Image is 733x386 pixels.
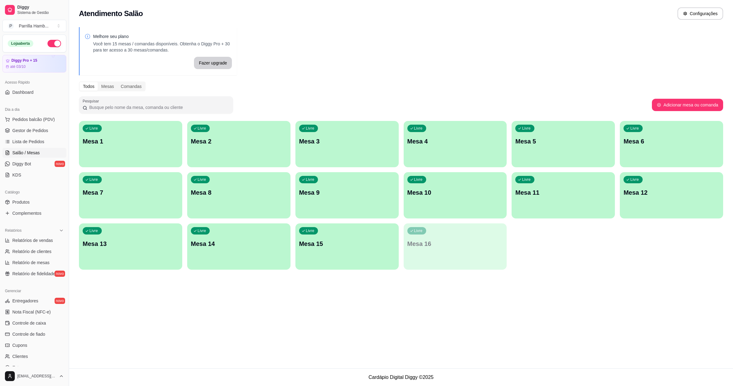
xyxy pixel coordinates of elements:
[522,177,531,182] p: Livre
[191,137,287,146] p: Mesa 2
[299,188,395,197] p: Mesa 9
[299,137,395,146] p: Mesa 3
[83,239,179,248] p: Mesa 13
[295,223,399,270] button: LivreMesa 15
[12,259,50,266] span: Relatório de mesas
[12,331,45,337] span: Controle de fiado
[12,298,38,304] span: Entregadores
[620,121,723,167] button: LivreMesa 6
[630,177,639,182] p: Livre
[12,320,46,326] span: Controle de caixa
[10,64,26,69] article: até 03/10
[8,40,33,47] div: Loja aberta
[306,126,315,131] p: Livre
[2,87,66,97] a: Dashboard
[2,170,66,180] a: KDS
[5,228,22,233] span: Relatórios
[515,188,611,197] p: Mesa 11
[12,139,44,145] span: Lista de Pedidos
[407,137,503,146] p: Mesa 4
[83,188,179,197] p: Mesa 7
[299,239,395,248] p: Mesa 15
[198,126,206,131] p: Livre
[512,172,615,218] button: LivreMesa 11
[2,369,66,384] button: [EMAIL_ADDRESS][DOMAIN_NAME]
[198,177,206,182] p: Livre
[12,89,34,95] span: Dashboard
[2,2,66,17] a: DiggySistema de Gestão
[2,208,66,218] a: Complementos
[2,286,66,296] div: Gerenciar
[12,172,21,178] span: KDS
[8,23,14,29] span: P
[79,9,143,19] h2: Atendimento Salão
[2,20,66,32] button: Select a team
[404,223,507,270] button: LivreMesa 16
[414,228,423,233] p: Livre
[12,237,53,243] span: Relatórios de vendas
[677,7,723,20] button: Configurações
[187,172,290,218] button: LivreMesa 8
[2,148,66,158] a: Salão / Mesas
[2,126,66,135] a: Gestor de Pedidos
[87,104,229,110] input: Pesquisar
[89,126,98,131] p: Livre
[191,188,287,197] p: Mesa 8
[414,177,423,182] p: Livre
[12,199,30,205] span: Produtos
[89,228,98,233] p: Livre
[12,271,55,277] span: Relatório de fidelidade
[12,342,27,348] span: Cupons
[2,105,66,114] div: Dia a dia
[12,161,31,167] span: Diggy Bot
[2,55,66,73] a: Diggy Pro + 15até 03/10
[2,137,66,147] a: Lista de Pedidos
[404,121,507,167] button: LivreMesa 4
[2,159,66,169] a: Diggy Botnovo
[47,40,61,47] button: Alterar Status
[17,374,56,379] span: [EMAIL_ADDRESS][DOMAIN_NAME]
[624,137,719,146] p: Mesa 6
[12,353,28,359] span: Clientes
[93,41,232,53] p: Você tem 15 mesas / comandas disponíveis. Obtenha o Diggy Pro + 30 para ter acesso a 30 mesas/com...
[2,114,66,124] button: Pedidos balcão (PDV)
[12,127,48,134] span: Gestor de Pedidos
[12,210,41,216] span: Complementos
[12,364,28,371] span: Estoque
[12,248,51,255] span: Relatório de clientes
[19,23,48,29] div: Parrilla Hamb ...
[194,57,232,69] a: Fazer upgrade
[2,187,66,197] div: Catálogo
[515,137,611,146] p: Mesa 5
[2,363,66,372] a: Estoque
[2,307,66,317] a: Nota Fiscal (NFC-e)
[2,296,66,306] a: Entregadoresnovo
[407,188,503,197] p: Mesa 10
[2,77,66,87] div: Acesso Rápido
[414,126,423,131] p: Livre
[295,172,399,218] button: LivreMesa 9
[2,197,66,207] a: Produtos
[12,116,55,122] span: Pedidos balcão (PDV)
[191,239,287,248] p: Mesa 14
[295,121,399,167] button: LivreMesa 3
[69,368,733,386] footer: Cardápio Digital Diggy © 2025
[522,126,531,131] p: Livre
[11,58,37,63] article: Diggy Pro + 15
[117,82,145,91] div: Comandas
[12,309,51,315] span: Nota Fiscal (NFC-e)
[93,33,232,39] p: Melhore seu plano
[2,351,66,361] a: Clientes
[620,172,723,218] button: LivreMesa 12
[79,121,182,167] button: LivreMesa 1
[2,329,66,339] a: Controle de fiado
[98,82,117,91] div: Mesas
[624,188,719,197] p: Mesa 12
[17,10,64,15] span: Sistema de Gestão
[404,172,507,218] button: LivreMesa 10
[2,318,66,328] a: Controle de caixa
[187,223,290,270] button: LivreMesa 14
[2,235,66,245] a: Relatórios de vendas
[12,150,40,156] span: Salão / Mesas
[17,5,64,10] span: Diggy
